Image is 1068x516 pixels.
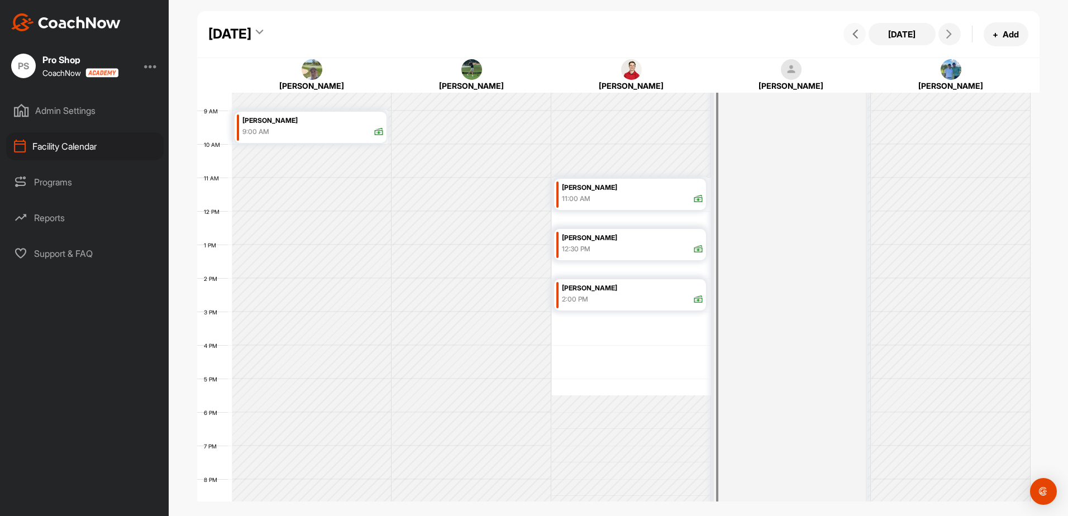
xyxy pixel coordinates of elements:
[42,55,118,64] div: Pro Shop
[781,59,802,80] img: square_default-ef6cabf814de5a2bf16c804365e32c732080f9872bdf737d349900a9daf73cf9.png
[197,476,228,483] div: 8 PM
[197,141,231,148] div: 10 AM
[6,168,164,196] div: Programs
[6,240,164,267] div: Support & FAQ
[242,127,269,137] div: 9:00 AM
[197,108,229,114] div: 9 AM
[302,59,323,80] img: square_35322a8c203840fbb0b11e7a66f8ca14.jpg
[993,28,998,40] span: +
[621,59,642,80] img: square_d106af1cbb243ddbf65b256467a49084.jpg
[406,80,537,92] div: [PERSON_NAME]
[11,54,36,78] div: PS
[941,59,962,80] img: square_4b407b35e989d55f3d3b224a3b9ffcf6.jpg
[197,376,228,383] div: 5 PM
[562,244,590,254] div: 12:30 PM
[565,80,697,92] div: [PERSON_NAME]
[562,181,703,194] div: [PERSON_NAME]
[562,194,590,204] div: 11:00 AM
[885,80,1017,92] div: [PERSON_NAME]
[197,309,228,316] div: 3 PM
[1030,478,1057,505] div: Open Intercom Messenger
[197,275,228,282] div: 2 PM
[6,97,164,125] div: Admin Settings
[208,24,251,44] div: [DATE]
[562,282,703,295] div: [PERSON_NAME]
[197,242,227,249] div: 1 PM
[197,342,228,349] div: 4 PM
[85,68,118,78] img: CoachNow acadmey
[42,68,118,78] div: CoachNow
[984,22,1028,46] button: +Add
[461,59,483,80] img: square_1ba95a1c99e6952c22ea10d324b08980.jpg
[11,13,121,31] img: CoachNow
[725,80,857,92] div: [PERSON_NAME]
[562,232,703,245] div: [PERSON_NAME]
[246,80,378,92] div: [PERSON_NAME]
[197,409,228,416] div: 6 PM
[6,132,164,160] div: Facility Calendar
[197,443,228,450] div: 7 PM
[6,204,164,232] div: Reports
[242,114,384,127] div: [PERSON_NAME]
[562,294,588,304] div: 2:00 PM
[197,208,231,215] div: 12 PM
[869,23,936,45] button: [DATE]
[197,175,230,181] div: 11 AM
